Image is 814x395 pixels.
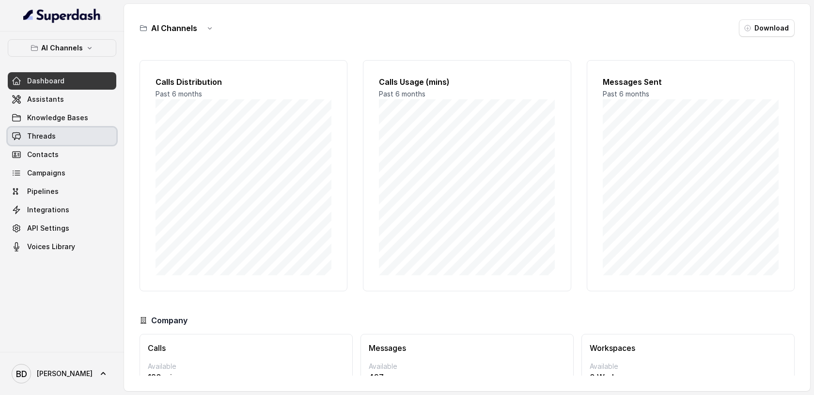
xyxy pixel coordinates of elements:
[739,19,795,37] button: Download
[27,205,69,215] span: Integrations
[8,183,116,200] a: Pipelines
[8,91,116,108] a: Assistants
[41,42,83,54] p: AI Channels
[590,371,786,383] p: 0 Workspaces
[27,113,88,123] span: Knowledge Bases
[8,220,116,237] a: API Settings
[590,362,786,371] p: Available
[590,342,786,354] h3: Workspaces
[27,242,75,252] span: Voices Library
[16,369,27,379] text: BD
[8,39,116,57] button: AI Channels
[151,315,188,326] h3: Company
[27,131,56,141] span: Threads
[23,8,101,23] img: light.svg
[148,362,344,371] p: Available
[27,95,64,104] span: Assistants
[369,371,565,383] p: 497 messages
[8,164,116,182] a: Campaigns
[8,360,116,387] a: [PERSON_NAME]
[379,76,555,88] h2: Calls Usage (mins)
[369,362,565,371] p: Available
[27,223,69,233] span: API Settings
[603,90,649,98] span: Past 6 months
[8,72,116,90] a: Dashboard
[8,146,116,163] a: Contacts
[148,371,344,383] p: 120 mins
[148,342,344,354] h3: Calls
[27,76,64,86] span: Dashboard
[151,22,197,34] h3: AI Channels
[27,150,59,159] span: Contacts
[379,90,425,98] span: Past 6 months
[8,127,116,145] a: Threads
[37,369,93,379] span: [PERSON_NAME]
[8,238,116,255] a: Voices Library
[156,76,331,88] h2: Calls Distribution
[369,342,565,354] h3: Messages
[27,187,59,196] span: Pipelines
[603,76,779,88] h2: Messages Sent
[8,201,116,219] a: Integrations
[27,168,65,178] span: Campaigns
[156,90,202,98] span: Past 6 months
[8,109,116,126] a: Knowledge Bases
